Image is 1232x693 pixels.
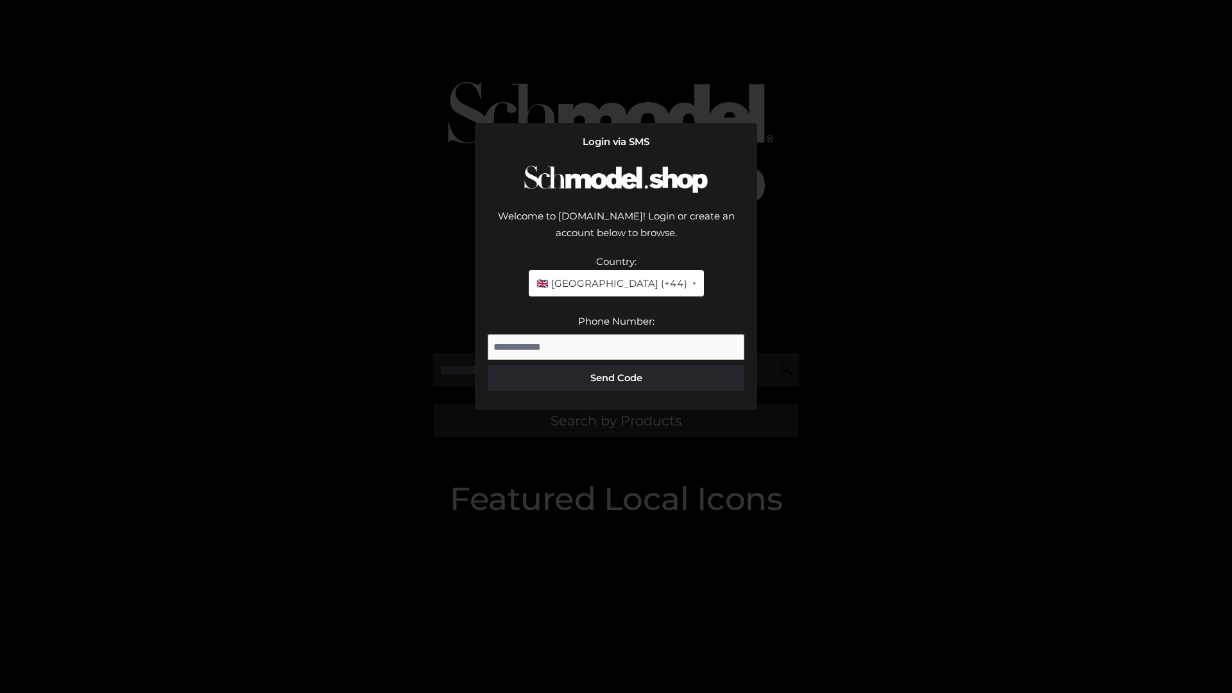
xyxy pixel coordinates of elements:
[536,275,687,292] span: 🇬🇧 [GEOGRAPHIC_DATA] (+44)
[488,365,744,391] button: Send Code
[520,154,712,205] img: Schmodel Logo
[488,136,744,148] h2: Login via SMS
[596,255,637,268] label: Country:
[488,208,744,253] div: Welcome to [DOMAIN_NAME]! Login or create an account below to browse.
[578,315,654,327] label: Phone Number:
